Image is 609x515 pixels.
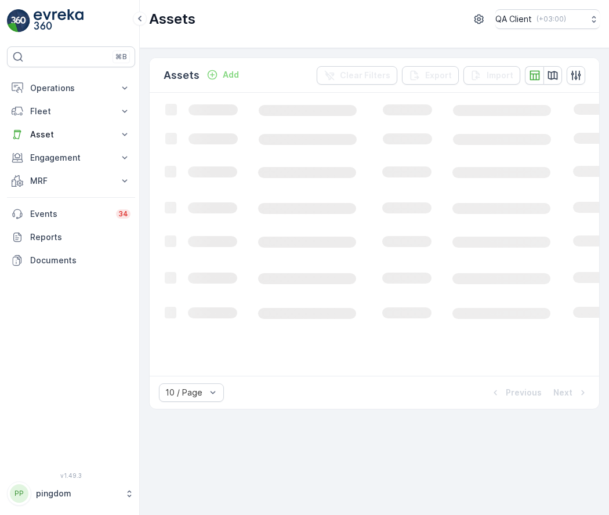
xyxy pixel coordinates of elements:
[495,13,532,25] p: QA Client
[425,70,452,81] p: Export
[7,77,135,100] button: Operations
[7,202,135,226] a: Events34
[340,70,390,81] p: Clear Filters
[223,69,239,81] p: Add
[7,9,30,32] img: logo
[7,100,135,123] button: Fleet
[463,66,520,85] button: Import
[36,488,119,499] p: pingdom
[402,66,459,85] button: Export
[536,14,566,24] p: ( +03:00 )
[30,231,130,243] p: Reports
[488,386,543,400] button: Previous
[506,387,542,398] p: Previous
[30,152,112,164] p: Engagement
[10,484,28,503] div: PP
[30,129,112,140] p: Asset
[30,82,112,94] p: Operations
[7,472,135,479] span: v 1.49.3
[164,67,200,84] p: Assets
[30,255,130,266] p: Documents
[30,175,112,187] p: MRF
[34,9,84,32] img: logo_light-DOdMpM7g.png
[118,209,128,219] p: 34
[552,386,590,400] button: Next
[487,70,513,81] p: Import
[149,10,195,28] p: Assets
[202,68,244,82] button: Add
[7,146,135,169] button: Engagement
[553,387,572,398] p: Next
[317,66,397,85] button: Clear Filters
[7,226,135,249] a: Reports
[7,481,135,506] button: PPpingdom
[495,9,600,29] button: QA Client(+03:00)
[30,208,109,220] p: Events
[115,52,127,61] p: ⌘B
[7,249,135,272] a: Documents
[7,123,135,146] button: Asset
[7,169,135,193] button: MRF
[30,106,112,117] p: Fleet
